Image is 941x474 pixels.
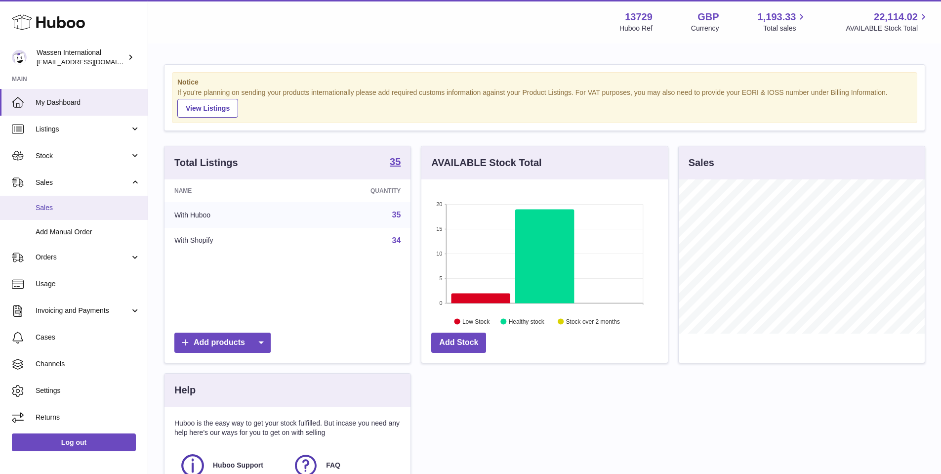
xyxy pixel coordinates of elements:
[36,178,130,187] span: Sales
[763,24,807,33] span: Total sales
[164,179,297,202] th: Name
[462,318,490,325] text: Low Stock
[697,10,719,24] strong: GBP
[390,157,401,169] a: 35
[431,333,486,353] a: Add Stock
[213,461,263,470] span: Huboo Support
[36,151,130,161] span: Stock
[37,48,125,67] div: Wassen International
[758,10,796,24] span: 1,193.33
[509,318,545,325] text: Healthy stock
[758,10,808,33] a: 1,193.33 Total sales
[174,419,401,437] p: Huboo is the easy way to get your stock fulfilled. But incase you need any help here's our ways f...
[177,88,912,118] div: If you're planning on sending your products internationally please add required customs informati...
[12,433,136,451] a: Log out
[36,386,140,395] span: Settings
[164,228,297,254] td: With Shopify
[846,10,929,33] a: 22,114.02 AVAILABLE Stock Total
[174,384,196,397] h3: Help
[619,24,653,33] div: Huboo Ref
[437,201,443,207] text: 20
[437,251,443,257] text: 10
[437,226,443,232] text: 15
[390,157,401,167] strong: 35
[566,318,620,325] text: Stock over 2 months
[177,78,912,87] strong: Notice
[431,156,541,170] h3: AVAILABLE Stock Total
[874,10,918,24] span: 22,114.02
[36,333,140,342] span: Cases
[36,227,140,237] span: Add Manual Order
[36,203,140,213] span: Sales
[164,202,297,228] td: With Huboo
[625,10,653,24] strong: 13729
[846,24,929,33] span: AVAILABLE Stock Total
[392,211,401,219] a: 35
[37,58,145,66] span: [EMAIL_ADDRESS][DOMAIN_NAME]
[36,359,140,369] span: Channels
[440,300,443,306] text: 0
[297,179,411,202] th: Quantity
[174,333,271,353] a: Add products
[36,125,130,134] span: Listings
[12,50,27,65] img: internalAdmin-13729@internal.huboo.com
[689,156,714,170] h3: Sales
[691,24,719,33] div: Currency
[174,156,238,170] h3: Total Listings
[36,98,140,107] span: My Dashboard
[326,461,340,470] span: FAQ
[440,275,443,281] text: 5
[36,279,140,289] span: Usage
[36,413,140,422] span: Returns
[36,306,130,315] span: Invoicing and Payments
[392,236,401,245] a: 34
[177,99,238,118] a: View Listings
[36,253,130,262] span: Orders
